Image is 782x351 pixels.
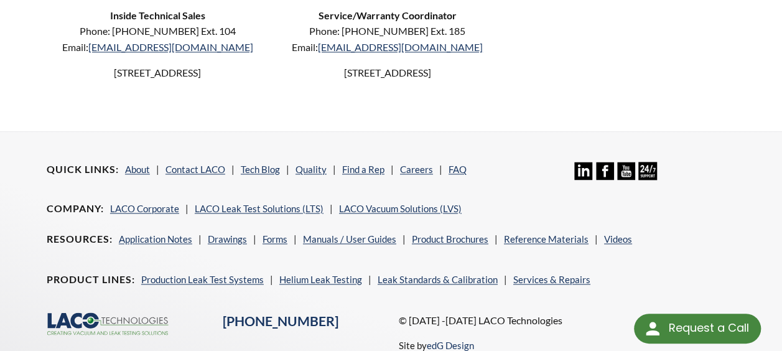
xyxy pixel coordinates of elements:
p: © [DATE] -[DATE] LACO Technologies [399,312,736,329]
p: Phone: [PHONE_NUMBER] Ext. 104 Email: [57,23,259,55]
a: Production Leak Test Systems [141,274,264,285]
a: Careers [400,164,433,175]
a: [EMAIL_ADDRESS][DOMAIN_NAME] [88,41,253,53]
a: Services & Repairs [513,274,590,285]
h4: Quick Links [47,163,119,176]
div: Request a Call [668,314,748,342]
a: LACO Leak Test Solutions (LTS) [195,203,324,214]
p: Phone: [PHONE_NUMBER] Ext. 185 Email: [286,23,488,55]
a: Tech Blog [241,164,280,175]
a: LACO Corporate [110,203,179,214]
p: [STREET_ADDRESS] [286,65,488,81]
a: Leak Standards & Calibration [378,274,498,285]
a: Helium Leak Testing [279,274,362,285]
a: Find a Rep [342,164,384,175]
a: Videos [604,233,632,245]
a: Drawings [208,233,247,245]
a: Reference Materials [504,233,589,245]
a: edG Design [427,340,474,351]
strong: Inside Technical Sales [110,9,205,21]
img: 24/7 Support Icon [638,162,656,180]
a: [EMAIL_ADDRESS][DOMAIN_NAME] [318,41,483,53]
a: LACO Vacuum Solutions (LVS) [339,203,462,214]
div: Request a Call [634,314,761,344]
a: Forms [263,233,287,245]
h4: Product Lines [47,273,135,286]
a: FAQ [449,164,467,175]
strong: Service/Warranty Coordinator [318,9,456,21]
a: Product Brochures [412,233,488,245]
img: round button [643,319,663,339]
a: Contact LACO [165,164,225,175]
a: [PHONE_NUMBER] [223,313,338,329]
a: Manuals / User Guides [303,233,396,245]
a: About [125,164,150,175]
a: Application Notes [119,233,192,245]
a: 24/7 Support [638,171,656,182]
h4: Resources [47,233,113,246]
h4: Company [47,202,104,215]
p: [STREET_ADDRESS] [57,65,259,81]
a: Quality [296,164,327,175]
